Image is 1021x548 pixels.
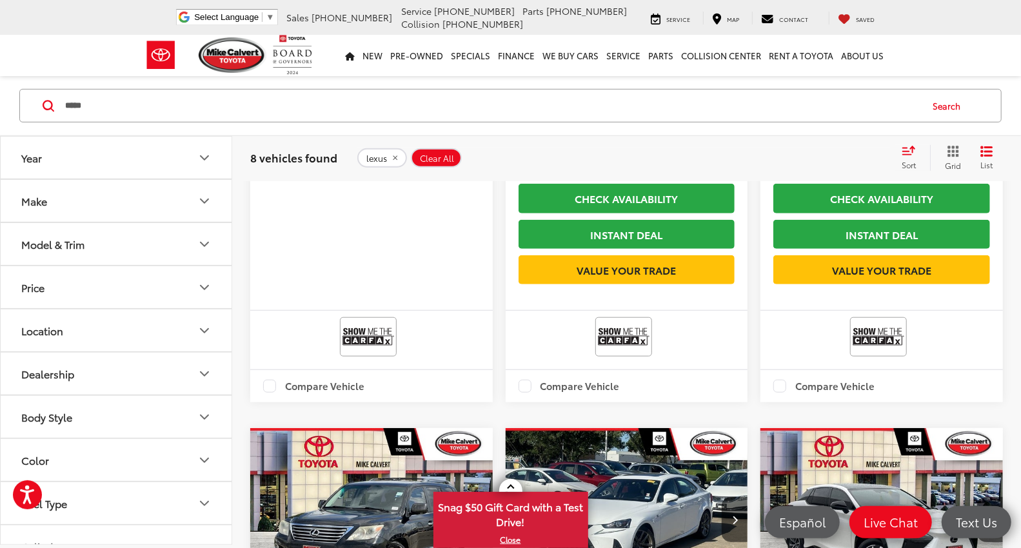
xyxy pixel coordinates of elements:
a: Specials [448,35,495,76]
span: Service [402,5,432,17]
button: MakeMake [1,180,233,222]
div: Color [21,454,49,466]
span: ▼ [266,12,274,22]
span: [PHONE_NUMBER] [547,5,628,17]
button: Grid View [930,145,971,171]
a: Collision Center [678,35,766,76]
button: YearYear [1,137,233,179]
img: Mike Calvert Toyota [199,37,267,73]
div: Location [197,323,212,338]
div: Fuel Type [197,496,212,511]
button: Next image [977,497,1003,542]
a: Instant Deal [773,220,990,249]
button: LocationLocation [1,309,233,351]
input: Search by Make, Model, or Keyword [64,90,920,121]
span: Sort [902,159,916,170]
a: Map [703,12,749,24]
span: ​ [262,12,263,22]
img: View CARFAX report [342,320,394,354]
div: Model & Trim [197,237,212,252]
button: Clear All [411,148,462,168]
img: View CARFAX report [853,320,904,354]
img: View CARFAX report [598,320,649,354]
button: Next image [722,497,748,542]
span: Select Language [194,12,259,22]
div: Fuel Type [21,497,67,509]
a: Contact [752,12,818,24]
span: Live Chat [857,514,924,530]
div: Year [197,150,212,166]
span: [PHONE_NUMBER] [435,5,515,17]
span: Grid [945,160,961,171]
span: Contact [780,15,809,23]
a: Check Availability [773,184,990,213]
div: Body Style [21,411,72,423]
button: Body StyleBody Style [1,396,233,438]
div: Price [197,280,212,295]
a: Instant Deal [519,220,735,249]
span: Parts [523,5,544,17]
span: List [980,159,993,170]
a: Value Your Trade [519,255,735,284]
button: DealershipDealership [1,353,233,395]
div: Dealership [21,367,74,380]
span: Snag $50 Gift Card with a Test Drive! [435,493,587,533]
a: Value Your Trade [773,255,990,284]
div: Model & Trim [21,238,84,250]
button: remove lexus [357,148,407,168]
div: Make [21,195,47,207]
span: Map [728,15,740,23]
a: Live Chat [849,506,932,538]
a: Service [642,12,700,24]
button: Fuel TypeFuel Type [1,482,233,524]
div: Color [197,453,212,468]
button: Model & TrimModel & Trim [1,223,233,265]
span: Clear All [420,153,454,163]
label: Compare Vehicle [773,380,875,393]
a: Pre-Owned [387,35,448,76]
div: Dealership [197,366,212,382]
a: Check Availability [519,184,735,213]
button: Select sort value [895,145,930,171]
span: Collision [402,17,441,30]
button: List View [971,145,1003,171]
div: Body Style [197,409,212,425]
button: Search [920,90,979,122]
label: Compare Vehicle [263,380,364,393]
span: lexus [366,153,387,163]
a: Finance [495,35,539,76]
span: Text Us [949,514,1004,530]
span: [PHONE_NUMBER] [443,17,524,30]
a: Rent a Toyota [766,35,838,76]
button: ColorColor [1,439,233,481]
div: Location [21,324,63,337]
div: Year [21,152,42,164]
a: WE BUY CARS [539,35,603,76]
span: Español [773,514,832,530]
span: Saved [857,15,875,23]
a: Español [765,506,840,538]
label: Compare Vehicle [519,380,620,393]
span: Service [667,15,691,23]
a: My Saved Vehicles [829,12,885,24]
a: Parts [645,35,678,76]
span: [PHONE_NUMBER] [312,11,393,24]
a: Text Us [942,506,1011,538]
a: Select Language​ [194,12,274,22]
a: Home [342,35,359,76]
button: PricePrice [1,266,233,308]
span: Sales [287,11,310,24]
span: 8 vehicles found [250,150,337,165]
a: About Us [838,35,888,76]
div: Price [21,281,45,293]
a: Service [603,35,645,76]
a: New [359,35,387,76]
img: Toyota [137,34,185,76]
div: Make [197,193,212,209]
